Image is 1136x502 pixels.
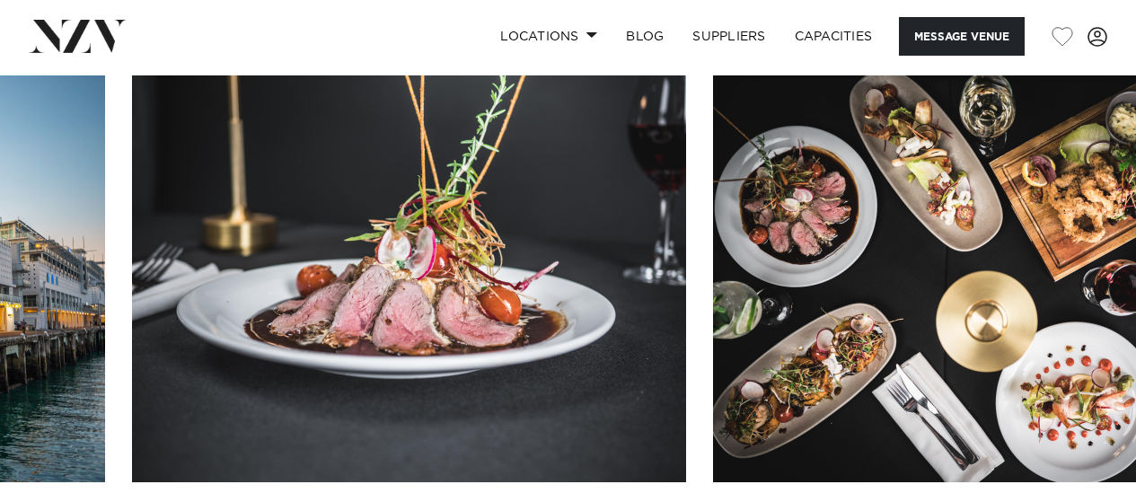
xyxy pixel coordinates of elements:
button: Message Venue [899,17,1025,56]
swiper-slide: 10 / 21 [132,75,686,482]
a: SUPPLIERS [678,17,779,56]
a: Locations [486,17,612,56]
a: BLOG [612,17,678,56]
a: Capacities [780,17,887,56]
img: nzv-logo.png [29,20,127,52]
